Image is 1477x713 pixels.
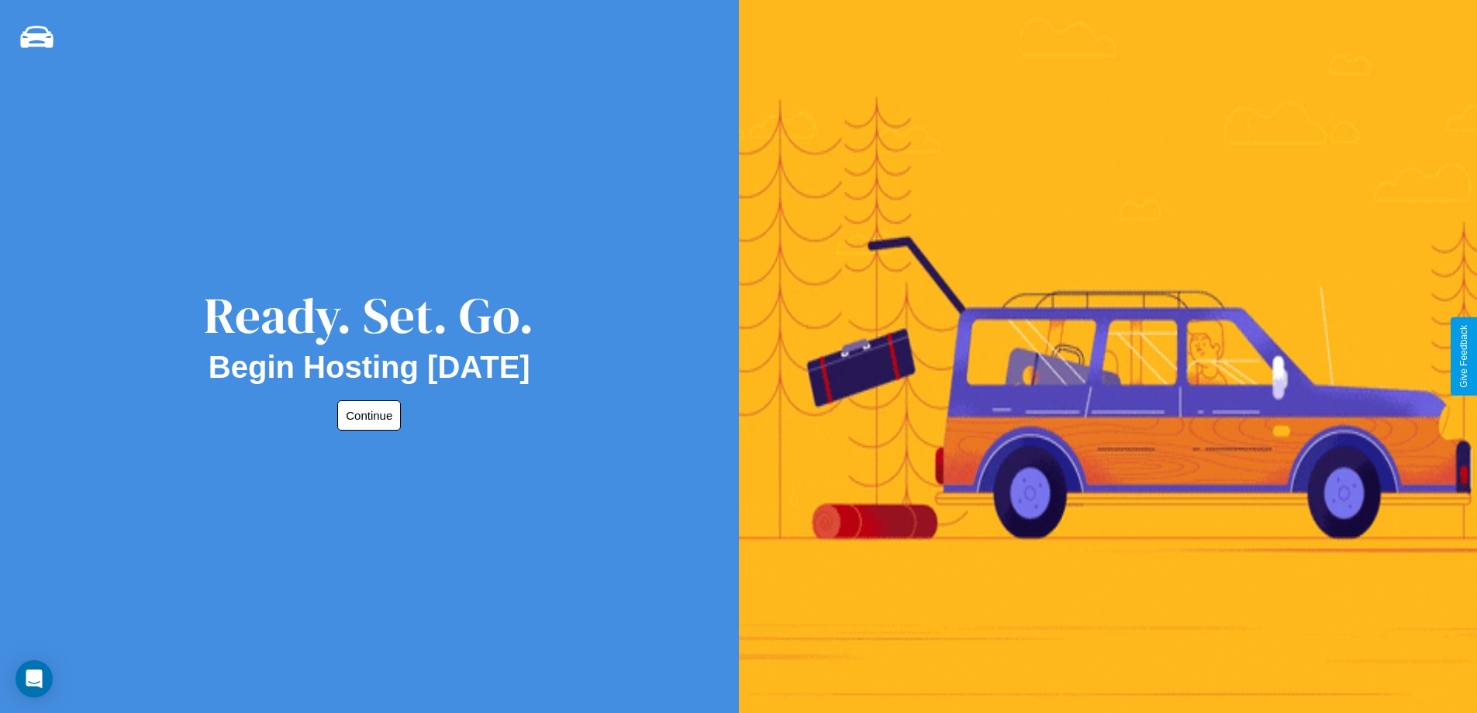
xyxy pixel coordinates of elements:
div: Give Feedback [1458,325,1469,388]
div: Ready. Set. Go. [204,281,534,350]
h2: Begin Hosting [DATE] [209,350,530,385]
div: Open Intercom Messenger [16,660,53,697]
button: Continue [337,400,401,431]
